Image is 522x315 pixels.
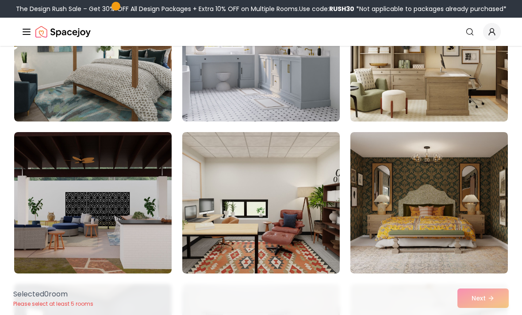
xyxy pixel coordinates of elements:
[182,132,340,273] img: Room room-29
[354,4,507,13] span: *Not applicable to packages already purchased*
[329,4,354,13] b: RUSH30
[350,132,508,273] img: Room room-30
[35,23,91,41] img: Spacejoy Logo
[13,300,93,307] p: Please select at least 5 rooms
[16,4,507,13] div: The Design Rush Sale – Get 30% OFF All Design Packages + Extra 10% OFF on Multiple Rooms.
[14,132,172,273] img: Room room-28
[299,4,354,13] span: Use code:
[21,18,501,46] nav: Global
[35,23,91,41] a: Spacejoy
[13,289,93,300] p: Selected 0 room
